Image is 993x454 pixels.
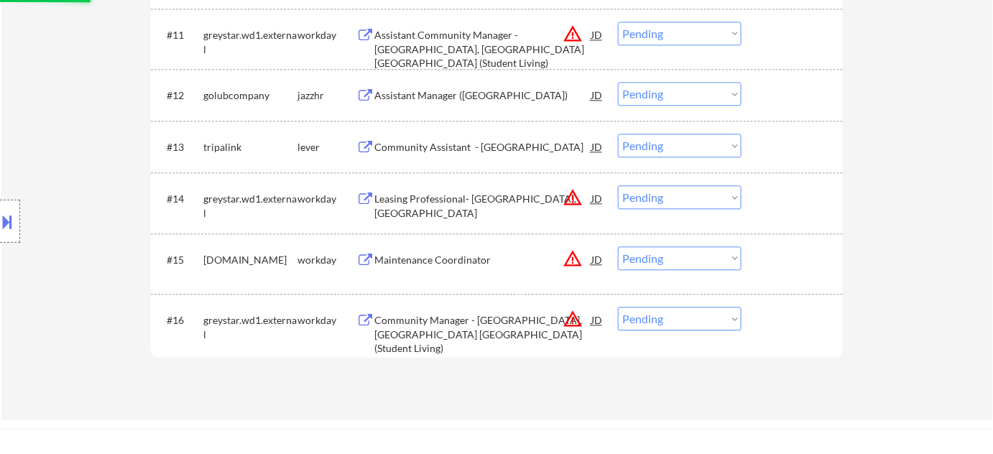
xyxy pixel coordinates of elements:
[297,140,356,154] div: lever
[297,88,356,103] div: jazzhr
[563,187,583,208] button: warning_amber
[374,313,591,356] div: Community Manager - [GEOGRAPHIC_DATA], [GEOGRAPHIC_DATA] [GEOGRAPHIC_DATA] (Student Living)
[297,192,356,206] div: workday
[167,28,192,42] div: #11
[297,28,356,42] div: workday
[297,313,356,328] div: workday
[563,309,583,329] button: warning_amber
[563,24,583,44] button: warning_amber
[374,88,591,103] div: Assistant Manager ([GEOGRAPHIC_DATA])
[590,82,604,108] div: JD
[297,253,356,267] div: workday
[374,140,591,154] div: Community Assistant - [GEOGRAPHIC_DATA]
[590,307,604,333] div: JD
[374,28,591,70] div: Assistant Community Manager - [GEOGRAPHIC_DATA], [GEOGRAPHIC_DATA] [GEOGRAPHIC_DATA] (Student Liv...
[374,192,591,220] div: Leasing Professional- [GEOGRAPHIC_DATA], [GEOGRAPHIC_DATA]
[590,246,604,272] div: JD
[563,249,583,269] button: warning_amber
[203,28,297,56] div: greystar.wd1.external
[590,134,604,159] div: JD
[374,253,591,267] div: Maintenance Coordinator
[590,185,604,211] div: JD
[590,22,604,47] div: JD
